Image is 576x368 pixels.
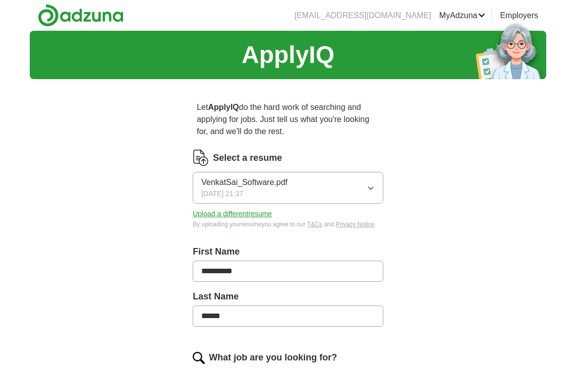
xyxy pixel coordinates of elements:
[336,221,375,228] a: Privacy Notice
[193,97,383,142] p: Let do the hard work of searching and applying for jobs. Just tell us what you're looking for, an...
[295,10,431,22] li: [EMAIL_ADDRESS][DOMAIN_NAME]
[193,172,383,204] button: VenkatSai_Software.pdf[DATE] 21:37
[193,352,205,364] img: search.png
[38,4,124,27] img: Adzuna logo
[193,245,383,259] label: First Name
[439,10,486,22] a: MyAdzuna
[193,290,383,303] label: Last Name
[307,221,322,228] a: T&Cs
[193,220,383,229] div: By uploading your resume you agree to our and .
[201,176,287,189] span: VenkatSai_Software.pdf
[201,189,243,199] span: [DATE] 21:37
[213,151,282,165] label: Select a resume
[208,103,239,111] strong: ApplyIQ
[242,37,334,73] h1: ApplyIQ
[209,351,337,364] label: What job are you looking for?
[500,10,538,22] a: Employers
[193,150,209,166] img: CV Icon
[193,209,272,219] button: Upload a differentresume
